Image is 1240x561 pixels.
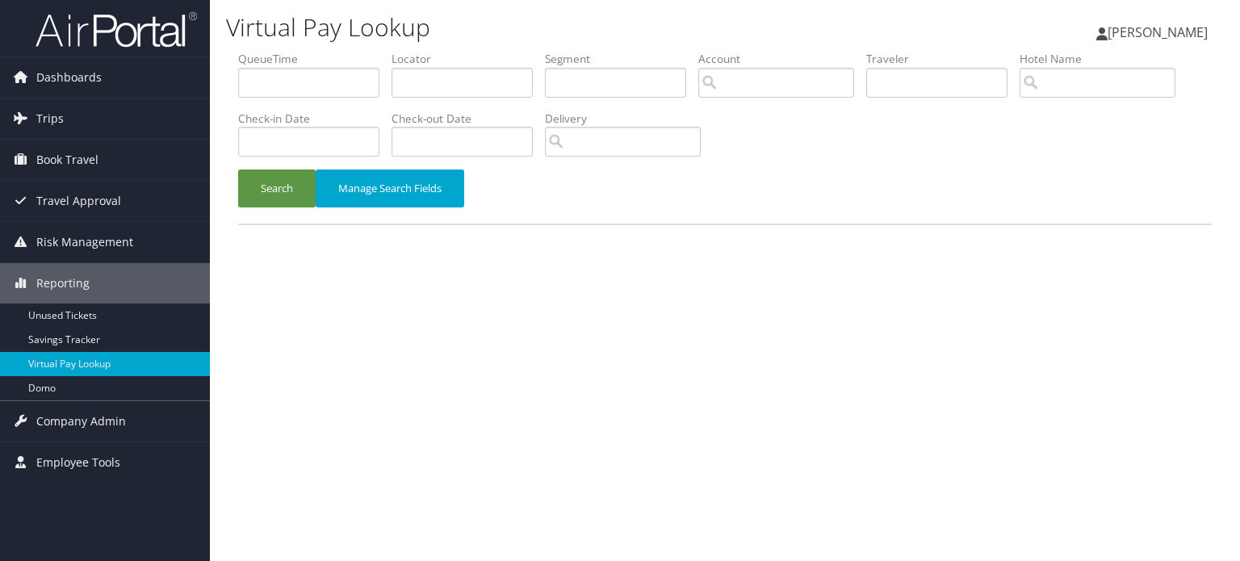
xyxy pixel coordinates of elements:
span: Book Travel [36,140,98,180]
button: Search [238,170,316,207]
label: Delivery [545,111,713,127]
label: Hotel Name [1020,51,1188,67]
button: Manage Search Fields [316,170,464,207]
h1: Virtual Pay Lookup [226,10,891,44]
label: Check-in Date [238,111,392,127]
img: airportal-logo.png [36,10,197,48]
span: [PERSON_NAME] [1108,23,1208,41]
span: Travel Approval [36,181,121,221]
span: Risk Management [36,222,133,262]
span: Trips [36,98,64,139]
label: QueueTime [238,51,392,67]
span: Reporting [36,263,90,304]
a: [PERSON_NAME] [1096,8,1224,57]
label: Locator [392,51,545,67]
label: Traveler [866,51,1020,67]
label: Check-out Date [392,111,545,127]
span: Employee Tools [36,442,120,483]
label: Segment [545,51,698,67]
span: Company Admin [36,401,126,442]
span: Dashboards [36,57,102,98]
label: Account [698,51,866,67]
